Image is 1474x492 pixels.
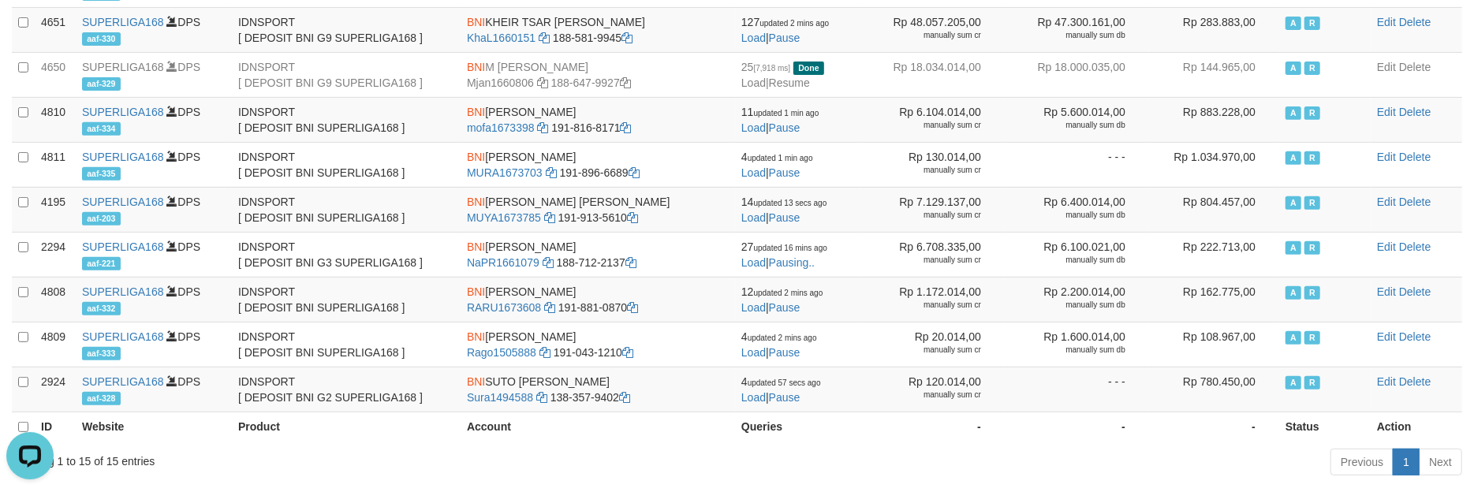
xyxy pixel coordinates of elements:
a: Next [1419,449,1462,475]
td: IDNSPORT [ DEPOSIT BNI G9 SUPERLIGA168 ] [232,7,461,52]
td: IDNSPORT [ DEPOSIT BNI SUPERLIGA168 ] [232,97,461,142]
td: [PERSON_NAME] [PERSON_NAME] 191-913-5610 [461,187,735,232]
a: SUPERLIGA168 [82,240,164,253]
span: BNI [467,196,485,208]
a: Copy 1919135610 to clipboard [627,211,638,224]
span: updated 2 mins ago [759,19,829,28]
td: [PERSON_NAME] 191-881-0870 [461,277,735,322]
td: IDNSPORT [ DEPOSIT BNI G3 SUPERLIGA168 ] [232,232,461,277]
a: KhaL1660151 [467,32,535,44]
span: Running [1304,17,1320,30]
span: aaf-330 [82,32,121,46]
a: Copy MUYA1673785 to clipboard [544,211,555,224]
a: Edit [1377,16,1396,28]
span: | [741,240,827,269]
th: Website [76,412,232,442]
td: IDNSPORT [ DEPOSIT BNI G2 SUPERLIGA168 ] [232,367,461,412]
a: Pause [769,391,800,404]
span: aaf-328 [82,392,121,405]
span: BNI [467,240,485,253]
a: Copy 1910431210 to clipboard [622,346,633,359]
a: Pause [769,301,800,314]
th: - [1005,412,1149,442]
span: 25 [741,61,824,73]
a: Copy 1885819945 to clipboard [621,32,633,44]
td: 4808 [35,277,76,322]
a: Edit [1377,375,1396,388]
th: - [860,412,1005,442]
span: 4 [741,375,821,388]
a: Pausing.. [769,256,815,269]
a: Copy mofa1673398 to clipboard [538,121,549,134]
a: SUPERLIGA168 [82,285,164,298]
a: Delete [1399,330,1431,343]
span: aaf-203 [82,212,121,225]
td: Rp 6.104.014,00 [860,97,1005,142]
td: Rp 804.457,00 [1149,187,1279,232]
td: Rp 108.967,00 [1149,322,1279,367]
span: 12 [741,285,823,298]
th: - [1149,412,1279,442]
a: SUPERLIGA168 [82,151,164,163]
td: DPS [76,97,232,142]
a: Copy Rago1505888 to clipboard [539,346,550,359]
td: DPS [76,322,232,367]
div: manually sum db [1011,210,1125,221]
td: Rp 6.100.021,00 [1005,232,1149,277]
div: manually sum cr [867,30,981,41]
a: Sura1494588 [467,391,533,404]
td: Rp 6.708.335,00 [860,232,1005,277]
a: RARU1673608 [467,301,541,314]
a: SUPERLIGA168 [82,16,164,28]
a: Copy KhaL1660151 to clipboard [539,32,550,44]
td: [PERSON_NAME] 191-043-1210 [461,322,735,367]
a: Load [741,166,766,179]
a: Edit [1377,285,1396,298]
a: Edit [1377,240,1396,253]
a: Pause [769,346,800,359]
td: DPS [76,277,232,322]
a: Copy 1918168171 to clipboard [621,121,632,134]
a: Resume [769,76,810,89]
a: Copy Mjan1660806 to clipboard [537,76,548,89]
td: - - - [1005,367,1149,412]
span: aaf-332 [82,302,121,315]
a: SUPERLIGA168 [82,61,164,73]
td: Rp 18.000.035,00 [1005,52,1149,97]
td: IDNSPORT [ DEPOSIT BNI SUPERLIGA168 ] [232,142,461,187]
span: Active [1286,17,1301,30]
span: Active [1286,106,1301,120]
td: 4195 [35,187,76,232]
span: | [741,16,829,44]
th: Product [232,412,461,442]
td: Rp 5.600.014,00 [1005,97,1149,142]
span: 4 [741,330,817,343]
span: Active [1286,331,1301,345]
span: BNI [467,106,485,118]
span: | [741,151,813,179]
a: Copy 1383579402 to clipboard [619,391,630,404]
span: BNI [467,285,485,298]
a: Pause [769,166,800,179]
span: updated 2 mins ago [754,289,823,297]
div: manually sum db [1011,120,1125,131]
th: Account [461,412,735,442]
span: Active [1286,376,1301,389]
td: [PERSON_NAME] 191-896-6689 [461,142,735,187]
td: IDNSPORT [ DEPOSIT BNI SUPERLIGA168 ] [232,322,461,367]
span: Running [1304,151,1320,165]
td: IDNSPORT [ DEPOSIT BNI SUPERLIGA168 ] [232,277,461,322]
span: BNI [467,16,485,28]
span: Running [1304,61,1320,75]
a: Load [741,76,766,89]
a: 1 [1393,449,1420,475]
td: Rp 283.883,00 [1149,7,1279,52]
div: manually sum cr [867,255,981,266]
span: 27 [741,240,827,253]
td: Rp 1.034.970,00 [1149,142,1279,187]
td: 4650 [35,52,76,97]
td: Rp 20.014,00 [860,322,1005,367]
span: aaf-221 [82,257,121,270]
button: Open LiveChat chat widget [6,6,54,54]
div: manually sum db [1011,345,1125,356]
